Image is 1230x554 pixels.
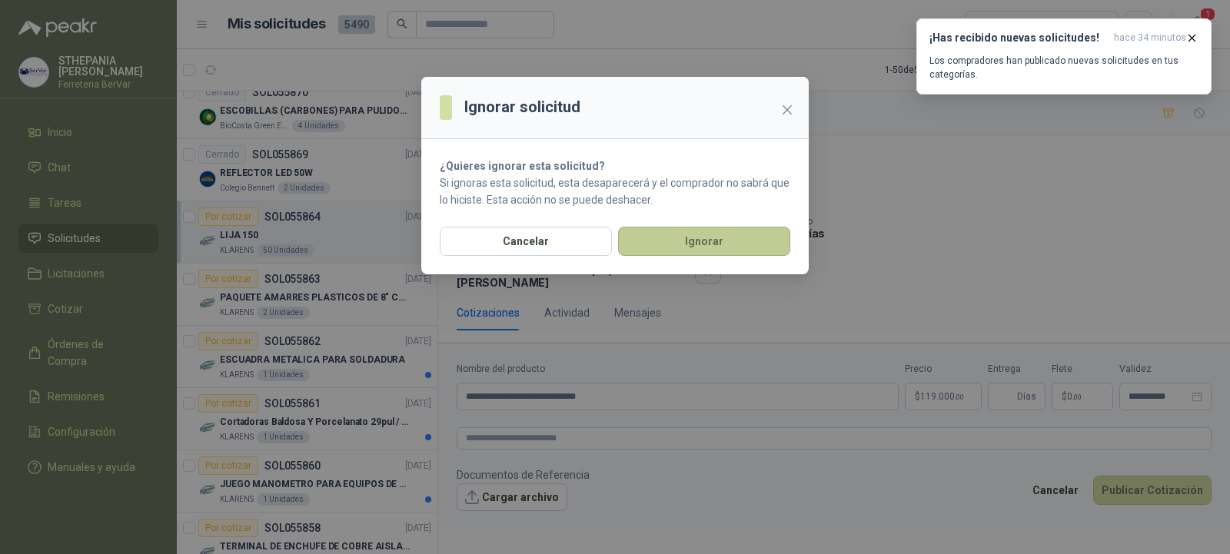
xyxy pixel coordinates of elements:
button: Ignorar [618,227,790,256]
strong: ¿Quieres ignorar esta solicitud? [440,160,605,172]
button: Cancelar [440,227,612,256]
p: Si ignoras esta solicitud, esta desaparecerá y el comprador no sabrá que lo hiciste. Esta acción ... [440,174,790,208]
span: close [781,104,793,116]
h3: Ignorar solicitud [464,95,580,119]
button: Close [775,98,799,122]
